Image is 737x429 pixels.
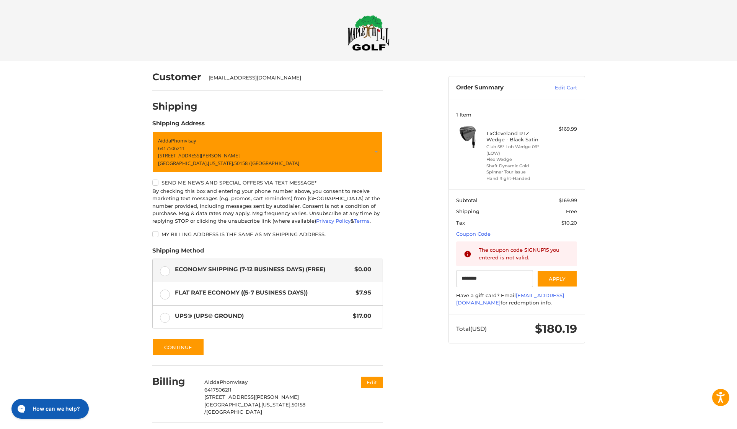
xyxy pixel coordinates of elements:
[547,125,577,133] div: $169.99
[209,74,375,82] div: [EMAIL_ADDRESS][DOMAIN_NAME]
[152,246,204,259] legend: Shipping Method
[352,288,372,297] span: $7.95
[537,270,577,287] button: Apply
[158,160,208,167] span: [GEOGRAPHIC_DATA],
[152,100,197,112] h2: Shipping
[456,231,491,237] a: Coupon Code
[486,175,545,182] li: Hand Right-Handed
[354,218,370,224] a: Terms
[152,131,383,173] a: Enter or select a different address
[204,394,299,400] span: [STREET_ADDRESS][PERSON_NAME]
[204,401,261,408] span: [GEOGRAPHIC_DATA],
[158,137,171,144] span: Aidda
[152,231,383,237] label: My billing address is the same as my shipping address.
[349,312,372,321] span: $17.00
[456,208,479,214] span: Shipping
[206,409,262,415] span: [GEOGRAPHIC_DATA]
[486,163,545,175] li: Shaft Dynamic Gold Spinner Tour Issue
[204,387,232,393] span: 6417506211
[175,288,352,297] span: Flat Rate Economy ((5-7 Business Days))
[456,292,577,307] div: Have a gift card? Email for redemption info.
[486,130,545,143] h4: 1 x Cleveland RTZ Wedge - Black Satin
[152,71,201,83] h2: Customer
[171,137,196,144] span: Phomvisay
[204,379,220,385] span: Aidda
[456,325,487,332] span: Total (USD)
[234,160,251,167] span: 50158 /
[351,265,372,274] span: $0.00
[152,180,383,186] label: Send me news and special offers via text message*
[486,144,545,156] li: Club 58° Lob Wedge 06° (LOW)
[535,322,577,336] span: $180.19
[456,270,533,287] input: Gift Certificate or Coupon Code
[486,156,545,163] li: Flex Wedge
[559,197,577,203] span: $169.99
[456,84,538,92] h3: Order Summary
[158,152,240,159] span: [STREET_ADDRESS][PERSON_NAME]
[479,246,570,261] div: The coupon code SIGNUP15 you entered is not valid.
[152,188,383,225] div: By checking this box and entering your phone number above, you consent to receive marketing text ...
[158,145,185,152] span: 6417506211
[8,396,91,421] iframe: Gorgias live chat messenger
[175,312,349,321] span: UPS® (UPS® Ground)
[456,112,577,118] h3: 1 Item
[456,220,465,226] span: Tax
[175,265,351,274] span: Economy Shipping (7-12 Business Days) (Free)
[566,208,577,214] span: Free
[261,401,292,408] span: [US_STATE],
[251,160,299,167] span: [GEOGRAPHIC_DATA]
[316,218,351,224] a: Privacy Policy
[152,119,205,131] legend: Shipping Address
[208,160,234,167] span: [US_STATE],
[361,377,383,388] button: Edit
[456,197,478,203] span: Subtotal
[152,376,197,387] h2: Billing
[347,15,390,51] img: Maple Hill Golf
[152,338,204,356] button: Continue
[220,379,248,385] span: Phomvisay
[561,220,577,226] span: $10.20
[538,84,577,92] a: Edit Cart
